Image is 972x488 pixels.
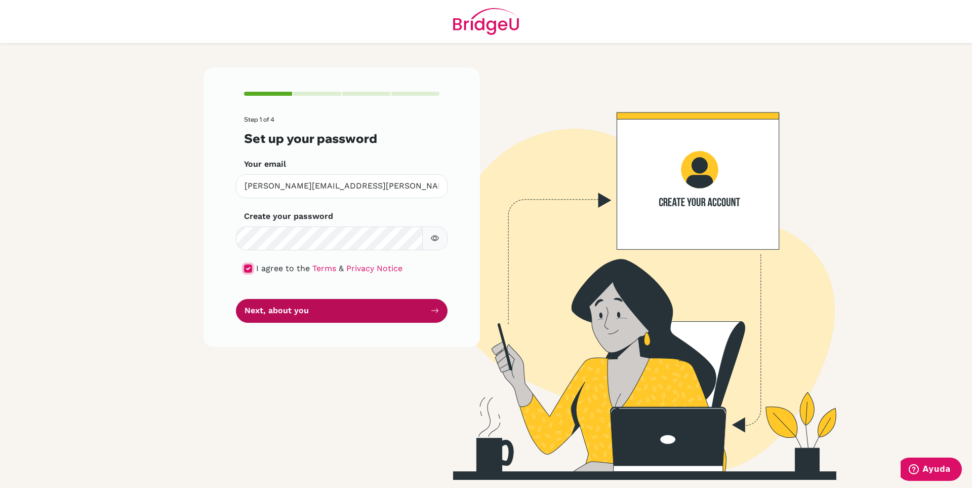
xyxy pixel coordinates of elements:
[244,158,286,170] label: Your email
[901,458,962,483] iframe: Abre un widget desde donde se puede obtener más información
[236,174,448,198] input: Insert your email*
[339,264,344,273] span: &
[244,131,439,146] h3: Set up your password
[346,264,402,273] a: Privacy Notice
[236,299,448,323] button: Next, about you
[256,264,310,273] span: I agree to the
[244,210,333,222] label: Create your password
[312,264,336,273] a: Terms
[342,67,919,480] img: Create your account
[244,116,274,123] span: Step 1 of 4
